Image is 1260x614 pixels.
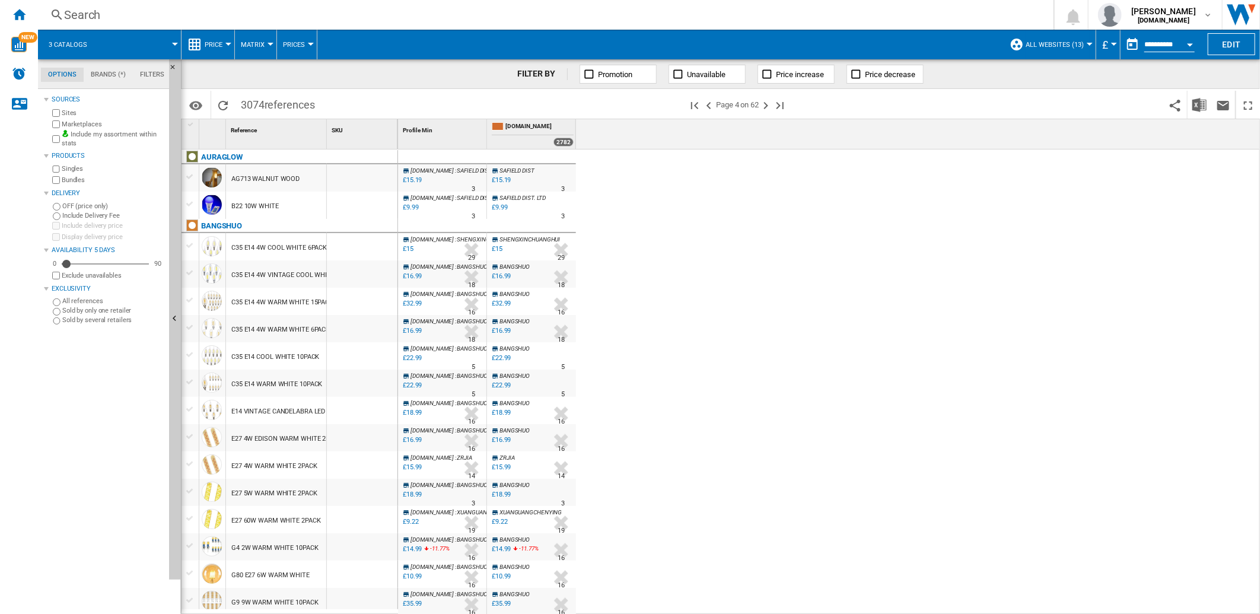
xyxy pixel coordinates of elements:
[1163,91,1187,119] button: Share this bookmark with others
[468,334,475,346] div: Delivery Time : 18 days
[472,361,475,373] div: Delivery Time : 5 days
[472,389,475,400] div: Delivery Time : 5 days
[492,176,511,184] div: £15.19
[489,119,576,149] div: [DOMAIN_NAME] 2782 offers sold by AMAZON.CO.UK
[62,297,164,306] label: All references
[490,434,511,446] div: £16.99
[1096,30,1121,59] md-menu: Currency
[505,122,574,132] span: [DOMAIN_NAME]
[62,221,164,230] label: Include delivery price
[235,91,321,116] span: 3074
[401,407,422,419] div: Last updated : Monday, 6 October 2025 01:14
[184,94,208,116] button: Options
[62,130,69,137] img: mysite-bg-18x18.png
[1131,5,1196,17] span: [PERSON_NAME]
[499,291,530,297] span: BANGSHUO
[492,409,511,416] div: £18.99
[205,41,222,49] span: Price
[231,262,356,289] div: C35 E14 4W VINTAGE COOL WHITE 6PACK
[468,552,475,564] div: Delivery Time : 16 days
[231,371,323,398] div: C35 E14 WARM WHITE 10PACK
[472,183,475,195] div: Delivery Time : 3 days
[558,416,565,428] div: Delivery Time : 16 days
[472,498,475,510] div: Delivery Time : 3 days
[329,119,397,138] div: SKU Sort None
[403,127,432,133] span: Profile Min
[401,380,422,392] div: Last updated : Monday, 6 October 2025 01:32
[598,70,632,79] span: Promotion
[558,334,565,346] div: Delivery Time : 18 days
[558,307,565,319] div: Delivery Time : 16 days
[411,509,454,516] span: [DOMAIN_NAME]
[231,166,300,193] div: AG713 WALNUT WOOD
[1102,39,1108,51] span: £
[455,263,488,270] span: : BANGSHUO
[1211,91,1235,119] button: Send this report by email
[53,317,61,325] input: Sold by several retailers
[472,211,475,222] div: Delivery Time : 3 days
[241,30,271,59] button: Matrix
[492,463,511,471] div: £15.99
[1098,3,1122,27] img: profile.jpg
[688,91,702,119] button: First page
[455,427,488,434] span: : BANGSHUO
[228,119,326,138] div: Reference Sort None
[492,491,511,498] div: £18.99
[1026,41,1084,49] span: All websites (13)
[52,233,60,241] input: Display delivery price
[52,151,164,161] div: Products
[231,316,330,343] div: C35 E14 4W WARM WHITE 6PACK
[455,400,488,406] span: : BANGSHUO
[201,150,243,164] div: Click to filter on that brand
[151,259,164,268] div: 90
[62,211,164,220] label: Include Delivery Fee
[52,272,60,279] input: Display delivery price
[411,482,454,488] span: [DOMAIN_NAME]
[411,373,454,379] span: [DOMAIN_NAME]
[1188,91,1211,119] button: Download in Excel
[283,41,305,49] span: Prices
[1236,91,1260,119] button: Maximize
[411,263,454,270] span: [DOMAIN_NAME]
[411,454,454,461] span: [DOMAIN_NAME]
[561,183,565,195] div: Delivery Time : 3 days
[492,572,511,580] div: £10.99
[492,245,502,253] div: £15
[499,345,530,352] span: BANGSHUO
[558,525,565,537] div: Delivery Time : 19 days
[44,30,175,59] div: 3 catalogs
[492,600,511,607] div: £35.99
[49,30,99,59] button: 3 catalogs
[490,271,511,282] div: £16.99
[455,373,488,379] span: : BANGSHUO
[41,68,84,82] md-tab-item: Options
[401,516,419,528] div: Last updated : Monday, 6 October 2025 02:04
[455,454,472,461] span: : ZRJIA
[231,507,321,535] div: E27 60W WARM WHITE 2PACK
[558,580,565,591] div: Delivery Time : 16 days
[52,284,164,294] div: Exclusivity
[231,480,317,507] div: E27 5W WARM WHITE 2PACK
[468,307,475,319] div: Delivery Time : 16 days
[49,41,87,49] span: 3 catalogs
[499,195,546,201] span: SAFIELD DIST. LTD
[492,354,511,362] div: £22.99
[62,164,164,173] label: Singles
[52,246,164,255] div: Availability 5 Days
[558,443,565,455] div: Delivery Time : 16 days
[490,380,511,392] div: £22.99
[1192,98,1207,112] img: excel-24x24.png
[231,343,320,371] div: C35 E14 COOL WHITE 10PACK
[53,212,61,220] input: Include Delivery Fee
[18,32,37,43] span: NEW
[62,316,164,325] label: Sold by several retailers
[490,407,511,419] div: £18.99
[430,545,445,552] span: -11.77
[468,580,475,591] div: Delivery Time : 16 days
[499,318,530,325] span: BANGSHUO
[773,91,787,119] button: Last page
[429,543,436,558] i: %
[231,127,257,133] span: Reference
[62,176,164,184] label: Bundles
[265,98,315,111] span: references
